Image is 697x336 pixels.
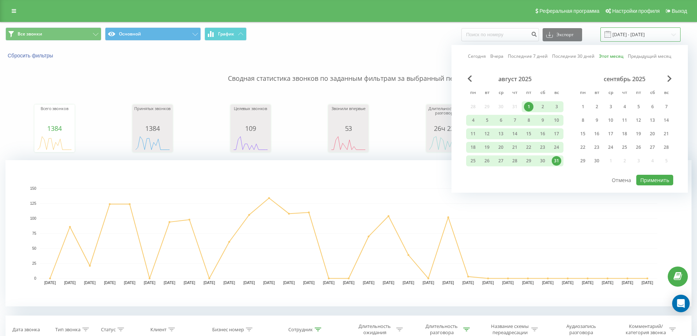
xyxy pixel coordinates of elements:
div: Целевых звонков [232,106,269,125]
div: пн 15 сент. 2025 г. [576,128,590,139]
text: [DATE] [303,281,315,285]
a: Последние 7 дней [508,53,548,60]
text: [DATE] [164,281,175,285]
span: График [218,31,234,37]
text: [DATE] [383,281,394,285]
div: 6 [496,116,506,125]
div: 31 [552,156,561,166]
div: пн 1 сент. 2025 г. [576,101,590,112]
div: Длительность разговора [422,323,461,336]
span: Реферальная программа [539,8,599,14]
div: Бизнес номер [212,326,244,333]
text: [DATE] [482,281,494,285]
div: Принятых звонков [134,106,171,125]
div: 4 [468,116,478,125]
div: 1 [524,102,533,112]
span: Выход [672,8,687,14]
div: ср 24 сент. 2025 г. [604,142,618,153]
div: 30 [592,156,602,166]
div: 19 [634,129,643,139]
button: Основной [105,27,201,41]
div: сб 23 авг. 2025 г. [536,142,550,153]
div: 17 [606,129,615,139]
text: 125 [30,201,36,205]
div: Комментарий/категория звонка [625,323,667,336]
text: 0 [34,276,36,280]
div: 7 [510,116,520,125]
div: 11 [620,116,629,125]
div: 5 [482,116,492,125]
div: Сотрудник [288,326,313,333]
div: 3 [552,102,561,112]
div: 20 [496,143,506,152]
div: пн 18 авг. 2025 г. [466,142,480,153]
div: 26 [482,156,492,166]
div: ср 10 сент. 2025 г. [604,115,618,126]
text: [DATE] [224,281,235,285]
div: 4 [620,102,629,112]
div: 3 [606,102,615,112]
div: пн 8 сент. 2025 г. [576,115,590,126]
div: 1 [578,102,588,112]
div: пт 22 авг. 2025 г. [522,142,536,153]
div: 109 [232,125,269,132]
div: пт 29 авг. 2025 г. [522,155,536,166]
div: сб 20 сент. 2025 г. [645,128,659,139]
div: 10 [606,116,615,125]
span: Next Month [667,75,672,82]
div: Длительность ожидания [355,323,394,336]
div: 11 [468,129,478,139]
a: Сегодня [468,53,486,60]
div: A chart. [5,160,692,306]
abbr: вторник [481,88,492,99]
div: A chart. [232,132,269,154]
div: 21 [662,129,671,139]
div: Аудиозапись разговора [557,323,605,336]
div: вт 16 сент. 2025 г. [590,128,604,139]
div: пт 12 сент. 2025 г. [632,115,645,126]
text: 75 [32,231,37,235]
abbr: суббота [537,88,548,99]
div: 18 [468,143,478,152]
button: График [205,27,247,41]
div: 22 [524,143,533,152]
text: 50 [32,246,37,250]
div: вс 17 авг. 2025 г. [550,128,563,139]
text: [DATE] [363,281,375,285]
div: Название схемы переадресации [490,323,529,336]
div: 28 [662,143,671,152]
div: пт 8 авг. 2025 г. [522,115,536,126]
div: 30 [538,156,547,166]
text: [DATE] [323,281,335,285]
div: 8 [578,116,588,125]
abbr: четверг [619,88,630,99]
div: пт 5 сент. 2025 г. [632,101,645,112]
div: вт 12 авг. 2025 г. [480,128,494,139]
text: [DATE] [642,281,653,285]
text: [DATE] [582,281,593,285]
div: 16 [538,129,547,139]
div: пн 25 авг. 2025 г. [466,155,480,166]
text: [DATE] [343,281,355,285]
div: Звонили впервые [330,106,367,125]
div: Всего звонков [36,106,73,125]
text: [DATE] [243,281,255,285]
text: [DATE] [522,281,534,285]
div: Тип звонка [55,326,80,333]
div: 27 [496,156,506,166]
abbr: пятница [523,88,534,99]
div: пт 26 сент. 2025 г. [632,142,645,153]
div: 2 [592,102,602,112]
div: 24 [606,143,615,152]
text: 25 [32,261,37,265]
text: [DATE] [203,281,215,285]
a: Предыдущий месяц [628,53,671,60]
div: 18 [620,129,629,139]
div: 5 [634,102,643,112]
div: 16 [592,129,602,139]
div: Open Intercom Messenger [672,295,690,312]
div: чт 4 сент. 2025 г. [618,101,632,112]
div: Статус [101,326,116,333]
abbr: воскресенье [661,88,672,99]
svg: A chart. [36,132,73,154]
